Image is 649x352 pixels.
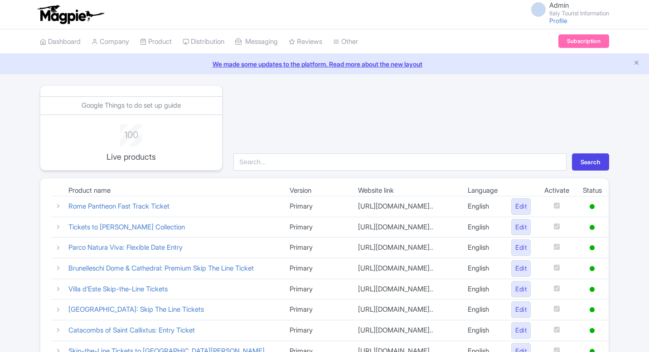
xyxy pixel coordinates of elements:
[233,153,567,171] input: Search...
[283,258,351,279] td: Primary
[558,34,609,48] a: Subscription
[40,29,81,54] a: Dashboard
[511,198,531,215] a: Edit
[511,281,531,298] a: Edit
[461,320,504,341] td: English
[549,10,609,16] small: Italy Tourist Information
[68,264,254,272] a: Brunelleschi Dome & Cathedral: Premium Skip The Line Ticket
[68,243,183,252] a: Parco Natura Viva: Flexible Date Entry
[140,29,172,54] a: Product
[351,217,461,238] td: [URL][DOMAIN_NAME]..
[351,279,461,300] td: [URL][DOMAIN_NAME]..
[538,186,576,196] td: Activate
[461,196,504,217] td: English
[526,2,609,16] a: Admin Italy Tourist Information
[351,186,461,196] td: Website link
[283,279,351,300] td: Primary
[576,186,609,196] td: Status
[461,217,504,238] td: English
[68,285,168,293] a: Villa d’Este Skip-the-Line Tickets
[351,320,461,341] td: [URL][DOMAIN_NAME]..
[92,29,129,54] a: Company
[351,258,461,279] td: [URL][DOMAIN_NAME]..
[68,326,195,334] a: Catacombs of Saint Callixtus: Entry Ticket
[511,239,531,256] a: Edit
[68,202,170,210] a: Rome Pantheon Fast Track Ticket
[549,17,567,24] a: Profile
[235,29,278,54] a: Messaging
[289,29,322,54] a: Reviews
[183,29,224,54] a: Distribution
[94,124,168,142] div: 100
[351,238,461,258] td: [URL][DOMAIN_NAME]..
[511,260,531,277] a: Edit
[633,58,640,69] button: Close announcement
[68,305,204,314] a: [GEOGRAPHIC_DATA]: Skip The Line Tickets
[351,196,461,217] td: [URL][DOMAIN_NAME]..
[461,186,504,196] td: Language
[283,196,351,217] td: Primary
[351,300,461,320] td: [URL][DOMAIN_NAME]..
[461,238,504,258] td: English
[572,153,609,171] button: Search
[549,1,569,10] span: Admin
[283,186,351,196] td: Version
[511,322,531,339] a: Edit
[283,238,351,258] td: Primary
[461,258,504,279] td: English
[511,301,531,318] a: Edit
[283,217,351,238] td: Primary
[461,300,504,320] td: English
[333,29,358,54] a: Other
[35,5,106,24] img: logo-ab69f6fb50320c5b225c76a69d11143b.png
[461,279,504,300] td: English
[94,151,168,163] p: Live products
[283,320,351,341] td: Primary
[5,59,644,69] a: We made some updates to the platform. Read more about the new layout
[68,223,185,231] a: Tickets to [PERSON_NAME] Collection
[283,300,351,320] td: Primary
[511,219,531,236] a: Edit
[62,186,283,196] td: Product name
[82,101,181,109] a: Google Things to do set up guide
